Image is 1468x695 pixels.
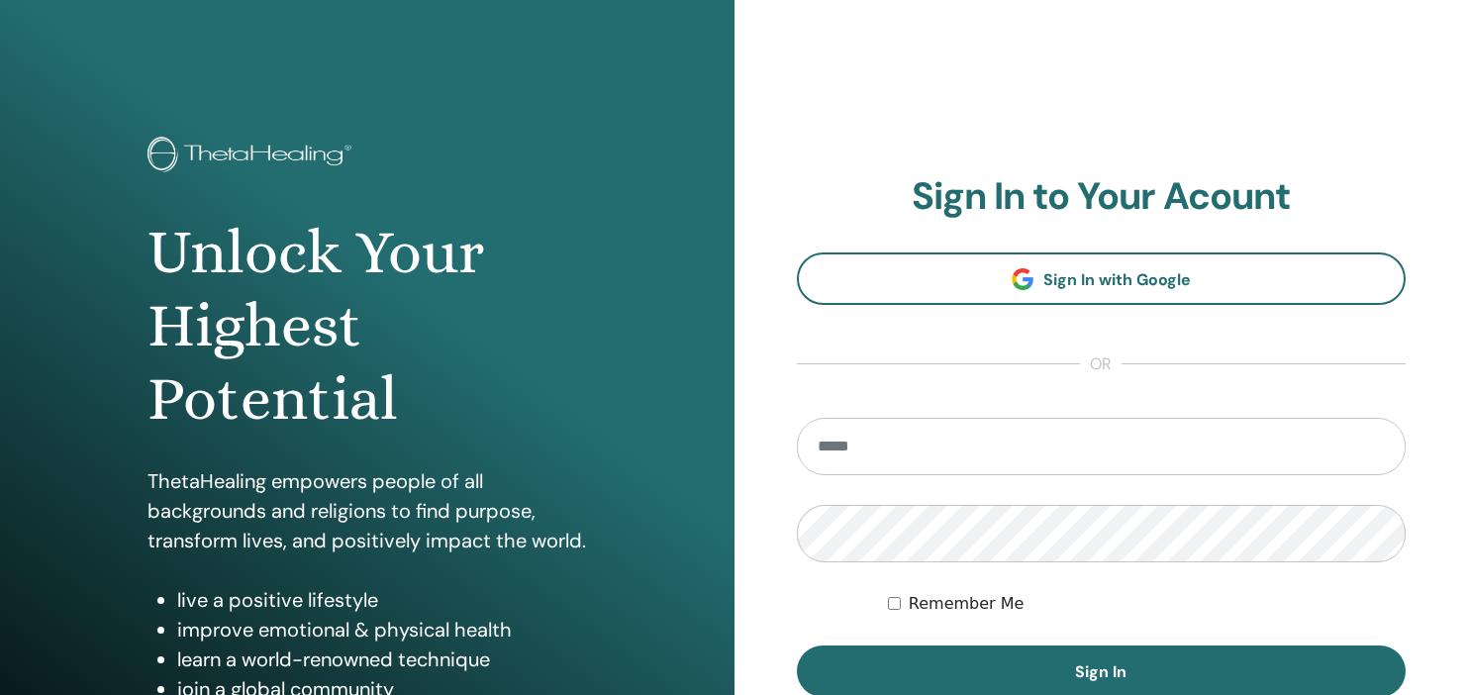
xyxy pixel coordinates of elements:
[177,615,587,645] li: improve emotional & physical health
[888,592,1406,616] div: Keep me authenticated indefinitely or until I manually logout
[797,252,1407,305] a: Sign In with Google
[177,645,587,674] li: learn a world-renowned technique
[1075,661,1126,682] span: Sign In
[177,585,587,615] li: live a positive lifestyle
[147,466,587,555] p: ThetaHealing empowers people of all backgrounds and religions to find purpose, transform lives, a...
[797,174,1407,220] h2: Sign In to Your Acount
[147,216,587,437] h1: Unlock Your Highest Potential
[909,592,1025,616] label: Remember Me
[1043,269,1191,290] span: Sign In with Google
[1080,352,1122,376] span: or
